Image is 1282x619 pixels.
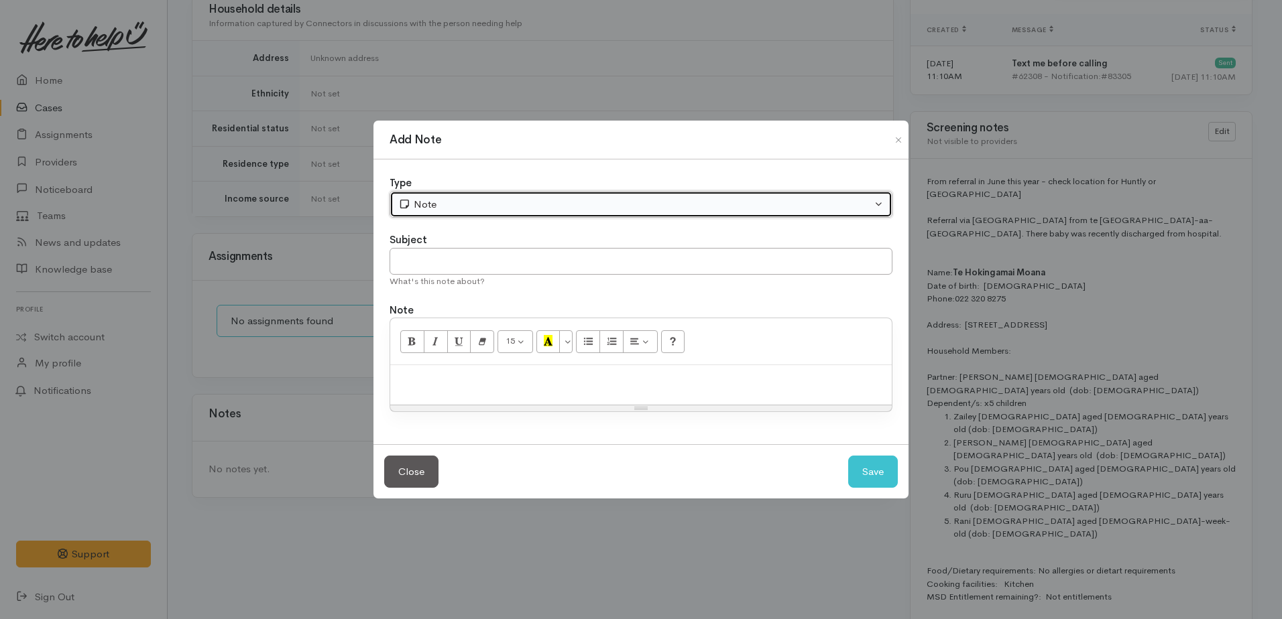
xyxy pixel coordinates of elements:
[623,330,658,353] button: Paragraph
[506,335,515,346] span: 15
[848,456,898,488] button: Save
[390,191,892,218] button: Note
[498,330,533,353] button: Font Size
[576,330,600,353] button: Unordered list (CTRL+SHIFT+NUM7)
[661,330,685,353] button: Help
[424,330,448,353] button: Italic (CTRL+I)
[400,330,424,353] button: Bold (CTRL+B)
[447,330,471,353] button: Underline (CTRL+U)
[559,330,573,353] button: More Color
[390,275,892,288] div: What's this note about?
[470,330,494,353] button: Remove Font Style (CTRL+\)
[888,132,909,148] button: Close
[599,330,624,353] button: Ordered list (CTRL+SHIFT+NUM8)
[536,330,561,353] button: Recent Color
[390,176,412,191] label: Type
[390,131,441,149] h1: Add Note
[398,197,872,212] div: Note
[384,456,439,488] button: Close
[390,405,892,411] div: Resize
[390,303,414,318] label: Note
[390,232,427,248] label: Subject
